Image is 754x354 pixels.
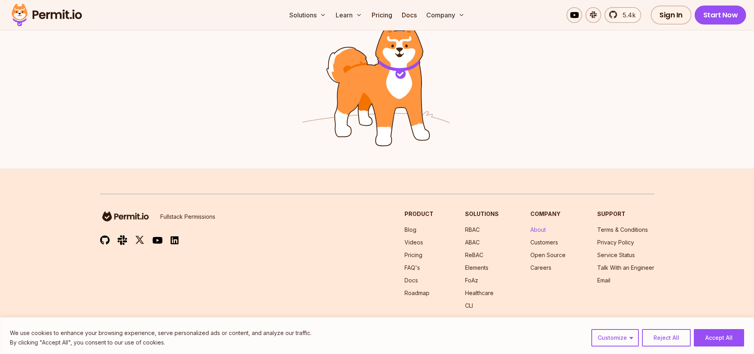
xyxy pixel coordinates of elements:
[465,277,478,284] a: FoAz
[465,290,494,296] a: Healthcare
[465,252,483,258] a: ReBAC
[465,302,473,309] a: CLI
[399,7,420,23] a: Docs
[597,210,654,218] h3: Support
[597,264,654,271] a: Talk With an Engineer
[286,7,329,23] button: Solutions
[160,213,215,221] p: Fullstack Permissions
[618,10,636,20] span: 5.4k
[405,264,420,271] a: FAQ's
[597,226,648,233] a: Terms & Conditions
[651,6,691,25] a: Sign In
[604,7,641,23] a: 5.4k
[465,210,499,218] h3: Solutions
[100,235,110,245] img: github
[152,236,163,245] img: youtube
[171,236,179,245] img: linkedin
[694,329,744,346] button: Accept All
[591,329,639,346] button: Customize
[368,7,395,23] a: Pricing
[465,226,480,233] a: RBAC
[530,264,551,271] a: Careers
[405,277,418,284] a: Docs
[405,226,416,233] a: Blog
[135,235,144,245] img: twitter
[642,329,691,346] button: Reject All
[405,239,423,246] a: Videos
[465,264,488,271] a: Elements
[597,252,635,258] a: Service Status
[465,239,480,246] a: ABAC
[100,210,151,223] img: logo
[332,7,365,23] button: Learn
[405,210,433,218] h3: Product
[10,328,311,338] p: We use cookies to enhance your browsing experience, serve personalized ads or content, and analyz...
[10,338,311,347] p: By clicking "Accept All", you consent to our use of cookies.
[530,239,558,246] a: Customers
[405,290,429,296] a: Roadmap
[118,235,127,245] img: slack
[8,2,85,28] img: Permit logo
[530,226,546,233] a: About
[597,239,634,246] a: Privacy Policy
[530,210,566,218] h3: Company
[695,6,746,25] a: Start Now
[597,277,610,284] a: Email
[405,252,422,258] a: Pricing
[530,252,566,258] a: Open Source
[423,7,468,23] button: Company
